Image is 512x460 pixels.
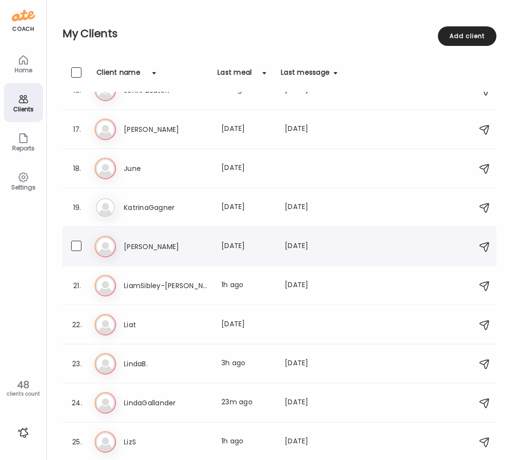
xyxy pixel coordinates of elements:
div: Reports [6,145,41,151]
h3: LiamSibley-[PERSON_NAME] [124,280,210,292]
div: 17. [71,124,83,135]
div: 3h ago [221,358,273,370]
div: coach [12,25,34,33]
div: 23m ago [221,397,273,409]
h3: LindaB. [124,358,210,370]
div: [DATE] [285,241,337,252]
h3: [PERSON_NAME] [124,124,210,135]
div: 48 [3,379,43,391]
div: [DATE] [221,202,273,213]
h3: LindaGallander [124,397,210,409]
div: [DATE] [285,280,337,292]
div: 23. [71,358,83,370]
img: ate [12,8,35,23]
div: 22. [71,319,83,331]
div: [DATE] [221,163,273,174]
h3: Liat [124,319,210,331]
h3: June [124,163,210,174]
div: Client name [97,67,140,83]
div: [DATE] [285,124,337,135]
div: [DATE] [285,358,337,370]
div: Settings [6,184,41,190]
h3: KatrinaGagner [124,202,210,213]
div: [DATE] [221,124,273,135]
h3: LizS [124,436,210,448]
div: Clients [6,106,41,112]
div: 18. [71,163,83,174]
div: 19. [71,202,83,213]
div: 1h ago [221,436,273,448]
div: [DATE] [285,397,337,409]
div: [DATE] [285,436,337,448]
div: [DATE] [221,241,273,252]
div: Last message [281,67,330,83]
div: 1h ago [221,280,273,292]
div: clients count [3,391,43,397]
div: [DATE] [221,319,273,331]
div: 24. [71,397,83,409]
div: Add client [438,26,496,46]
div: Home [6,67,41,73]
div: [DATE] [285,202,337,213]
div: 25. [71,436,83,448]
h3: [PERSON_NAME] [124,241,210,252]
div: 21. [71,280,83,292]
h2: My Clients [62,26,496,41]
div: Last meal [217,67,252,83]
